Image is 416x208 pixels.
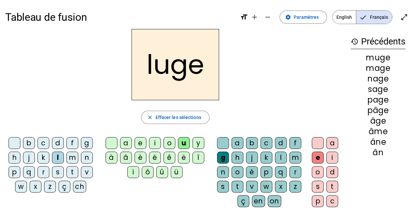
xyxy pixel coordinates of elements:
[23,137,35,149] div: b
[356,11,392,24] span: Français
[5,7,235,28] h1: Tableau de fusion
[351,128,405,135] div: âme
[246,166,258,178] div: é
[260,181,272,193] div: w
[23,152,35,163] div: j
[351,106,405,114] div: pâge
[275,137,287,149] div: d
[81,166,93,178] div: v
[127,166,139,178] div: ï
[326,166,338,178] div: d
[326,195,338,207] div: c
[15,181,27,193] div: w
[120,152,132,163] div: â
[156,166,168,178] div: û
[326,137,338,149] div: a
[351,138,405,146] div: âne
[260,152,272,163] div: k
[147,114,153,120] mat-icon: close
[351,117,405,125] div: âge
[178,152,190,163] div: ë
[66,137,78,149] div: f
[246,152,258,163] div: j
[312,152,324,163] div: e
[326,181,338,193] div: t
[264,13,272,21] mat-icon: remove
[275,181,287,193] div: x
[351,38,358,45] mat-icon: history
[289,137,301,149] div: f
[9,166,20,178] div: p
[135,152,146,163] div: è
[232,166,243,178] div: o
[351,96,405,104] div: page
[178,137,190,149] div: u
[217,166,229,178] div: n
[44,181,56,193] div: z
[294,13,319,21] span: Paramètres
[351,54,405,62] div: muge
[81,137,93,149] div: g
[312,195,324,207] div: p
[163,152,175,163] div: ê
[351,85,405,93] div: sage
[246,137,258,149] div: b
[246,181,258,193] div: v
[248,11,261,24] button: Augmenter la taille de la police
[312,166,324,178] div: o
[37,166,49,178] div: r
[135,137,146,149] div: e
[217,152,229,163] div: g
[398,11,411,24] button: Entrer en plein écran
[149,137,161,149] div: i
[261,11,274,24] button: Diminuer la taille de la police
[268,195,281,207] div: on
[237,195,249,207] div: ç
[232,152,243,163] div: h
[66,166,78,178] div: t
[59,181,70,193] div: ç
[141,111,209,124] button: Effacer les sélections
[351,64,405,72] div: mage
[66,152,78,163] div: m
[332,10,392,24] mat-button-toggle-group: Language selection
[106,152,117,163] div: à
[163,137,175,149] div: o
[252,195,265,207] div: en
[289,152,301,163] div: m
[23,166,35,178] div: q
[289,181,301,193] div: z
[260,137,272,149] div: c
[73,181,86,193] div: ch
[332,11,356,24] span: English
[240,13,248,21] mat-icon: format_size
[312,181,324,193] div: s
[171,166,183,178] div: ü
[142,166,154,178] div: ô
[251,13,258,21] mat-icon: add
[30,181,41,193] div: x
[149,152,161,163] div: é
[326,152,338,163] div: i
[289,166,301,178] div: r
[232,181,243,193] div: t
[400,13,408,21] mat-icon: open_in_full
[217,181,229,193] div: s
[37,137,49,149] div: c
[155,113,201,121] span: Effacer les sélections
[81,152,93,163] div: n
[52,166,64,178] div: s
[275,152,287,163] div: l
[275,166,287,178] div: q
[285,14,291,20] mat-icon: settings
[280,11,327,24] button: Paramètres
[351,149,405,157] div: ân
[192,137,204,149] div: y
[232,137,243,149] div: a
[9,152,20,163] div: h
[52,137,64,149] div: d
[37,152,49,163] div: k
[351,34,405,49] h3: Précédents
[260,166,272,178] div: p
[120,137,132,149] div: a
